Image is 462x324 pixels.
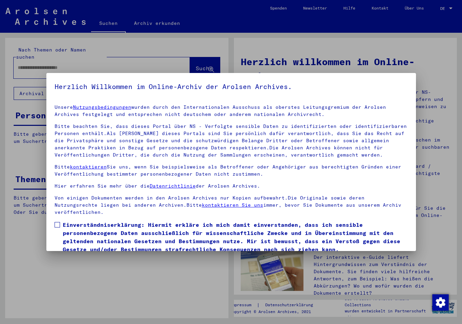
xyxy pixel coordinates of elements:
p: Hier erfahren Sie mehr über die der Arolsen Archives. [55,182,408,190]
span: Einverständniserklärung: Hiermit erkläre ich mich damit einverstanden, dass ich sensible personen... [63,221,408,253]
p: Von einigen Dokumenten werden in den Arolsen Archives nur Kopien aufbewahrt.Die Originale sowie d... [55,194,408,216]
a: Datenrichtlinie [150,183,196,189]
div: Zustimmung ändern [432,294,448,310]
p: Unsere wurden durch den Internationalen Ausschuss als oberstes Leitungsgremium der Arolsen Archiv... [55,104,408,118]
a: kontaktieren Sie uns [202,202,263,208]
a: Nutzungsbedingungen [73,104,131,110]
a: kontaktieren [70,164,107,170]
h5: Herzlich Willkommen im Online-Archiv der Arolsen Archives. [55,81,408,92]
img: Zustimmung ändern [432,294,449,311]
p: Bitte Sie uns, wenn Sie beispielsweise als Betroffener oder Angehöriger aus berechtigten Gründen ... [55,163,408,178]
p: Bitte beachten Sie, dass dieses Portal über NS - Verfolgte sensible Daten zu identifizierten oder... [55,123,408,159]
